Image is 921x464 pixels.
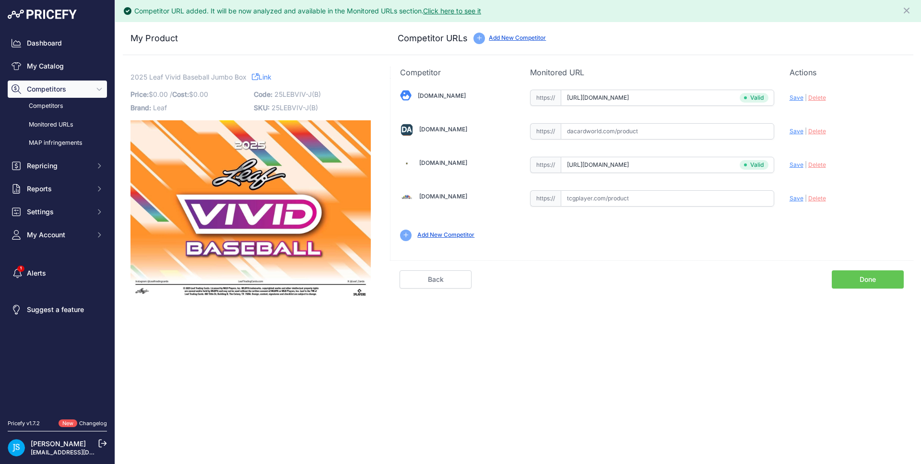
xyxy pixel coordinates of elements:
[8,35,107,52] a: Dashboard
[8,203,107,220] button: Settings
[418,92,466,99] a: [DOMAIN_NAME]
[8,35,107,408] nav: Sidebar
[419,159,467,166] a: [DOMAIN_NAME]
[8,419,40,428] div: Pricefy v1.7.2
[59,419,77,428] span: New
[274,90,321,98] span: 25LEBVIV-J(B)
[8,98,107,115] a: Competitors
[805,94,807,101] span: |
[254,104,270,112] span: SKU:
[530,123,561,139] span: https://
[489,34,546,41] a: Add New Competitor
[27,230,90,240] span: My Account
[805,161,807,168] span: |
[8,226,107,244] button: My Account
[808,161,826,168] span: Delete
[130,32,371,45] h3: My Product
[805,195,807,202] span: |
[808,128,826,135] span: Delete
[8,135,107,151] a: MAP infringements
[27,184,90,194] span: Reports
[172,90,189,98] span: Cost:
[561,90,774,106] input: blowoutcards.com/product
[419,126,467,133] a: [DOMAIN_NAME]
[400,270,472,289] a: Back
[561,190,774,207] input: tcgplayer.com/product
[27,207,90,217] span: Settings
[805,128,807,135] span: |
[8,157,107,174] button: Repricing
[252,71,272,83] a: Link
[130,88,248,101] p: $
[79,420,107,427] a: Changelog
[790,161,803,168] span: Save
[8,301,107,318] a: Suggest a feature
[31,440,86,448] a: [PERSON_NAME]
[790,195,803,202] span: Save
[153,104,167,112] span: Leaf
[530,190,561,207] span: https://
[130,90,149,98] span: Price:
[8,116,107,133] a: Monitored URLs
[27,161,90,171] span: Repricing
[423,7,481,15] a: Click here to see it
[561,123,774,139] input: dacardworld.com/product
[808,195,826,202] span: Delete
[419,193,467,200] a: [DOMAIN_NAME]
[27,84,90,94] span: Competitors
[272,104,318,112] span: 25LEBVIV-J(B)
[134,6,481,16] div: Competitor URL added. It will be now analyzed and available in the Monitored URLs section.
[530,157,561,173] span: https://
[832,270,904,289] a: Done
[254,90,272,98] span: Code:
[790,128,803,135] span: Save
[561,157,774,173] input: steelcitycollectibles.com/product
[398,32,468,45] h3: Competitor URLs
[790,67,904,78] p: Actions
[790,94,803,101] span: Save
[8,81,107,98] button: Competitors
[153,90,168,98] span: 0.00
[170,90,208,98] span: / $
[8,10,77,19] img: Pricefy Logo
[130,104,151,112] span: Brand:
[193,90,208,98] span: 0.00
[8,265,107,282] a: Alerts
[31,449,131,456] a: [EMAIL_ADDRESS][DOMAIN_NAME]
[8,58,107,75] a: My Catalog
[417,231,474,238] a: Add New Competitor
[130,71,247,83] span: 2025 Leaf Vivid Baseball Jumbo Box
[8,180,107,197] button: Reports
[530,90,561,106] span: https://
[400,67,514,78] p: Competitor
[530,67,774,78] p: Monitored URL
[808,94,826,101] span: Delete
[902,4,913,15] button: Close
